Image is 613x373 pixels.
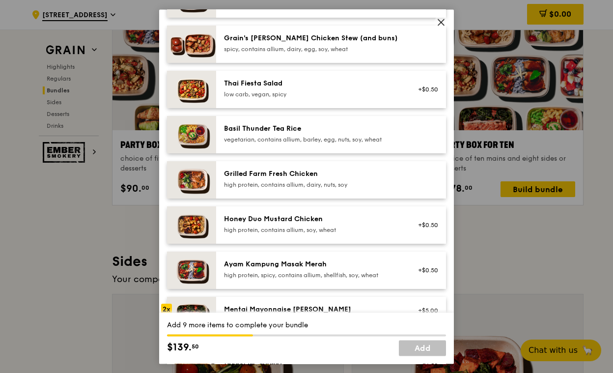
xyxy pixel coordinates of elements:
div: +$0.50 [412,86,438,93]
div: Add 9 more items to complete your bundle [167,320,446,330]
div: Mentai Mayonnaise [PERSON_NAME] [224,305,400,315]
div: Thai Fiesta Salad [224,79,400,88]
div: Honey Duo Mustard Chicken [224,214,400,224]
a: Add [399,340,446,356]
div: low carb, vegan, spicy [224,90,400,98]
div: spicy, contains allium, dairy, egg, soy, wheat [224,45,400,53]
div: +$5.00 [412,307,438,315]
img: daily_normal_Mentai-Mayonnaise-Aburi-Salmon-HORZ.jpg [167,297,216,334]
img: daily_normal_HORZ-Grilled-Farm-Fresh-Chicken.jpg [167,161,216,199]
div: high protein, contains allium, soy, wheat [224,226,400,234]
img: daily_normal_Honey_Duo_Mustard_Chicken__Horizontal_.jpg [167,206,216,244]
div: high protein, contains allium, dairy, nuts, soy [224,181,400,189]
div: Basil Thunder Tea Rice [224,124,400,134]
div: Grilled Farm Fresh Chicken [224,169,400,179]
div: 2x [161,304,172,315]
span: 50 [192,343,199,350]
div: +$0.50 [412,221,438,229]
div: Ayam Kampung Masak Merah [224,259,400,269]
img: daily_normal_Ayam_Kampung_Masak_Merah_Horizontal_.jpg [167,252,216,289]
div: high protein, spicy, contains allium, shellfish, soy, wheat [224,271,400,279]
img: daily_normal_Grains-Curry-Chicken-Stew-HORZ.jpg [167,26,216,63]
div: +$0.50 [412,266,438,274]
div: vegetarian, contains allium, barley, egg, nuts, soy, wheat [224,136,400,143]
span: $139. [167,340,192,355]
img: daily_normal_Thai_Fiesta_Salad__Horizontal_.jpg [167,71,216,108]
img: daily_normal_HORZ-Basil-Thunder-Tea-Rice.jpg [167,116,216,153]
div: Grain's [PERSON_NAME] Chicken Stew (and buns) [224,33,400,43]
